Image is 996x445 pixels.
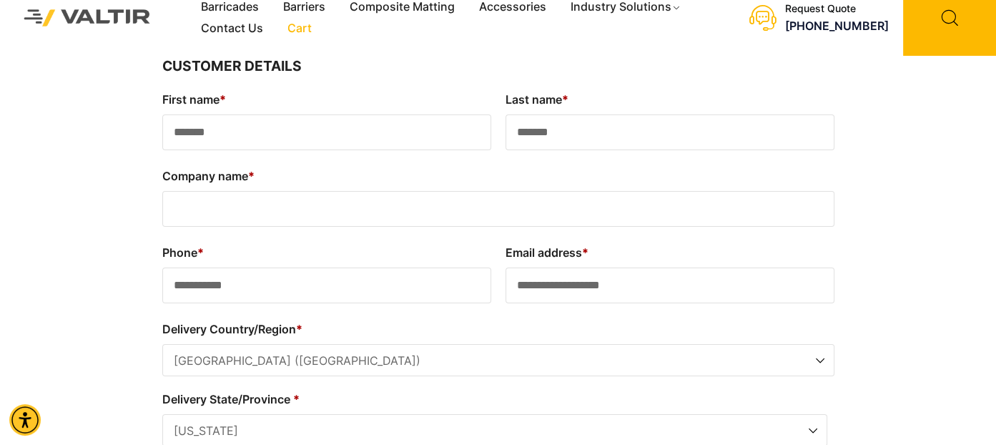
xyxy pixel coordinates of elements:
[506,88,834,111] label: Last name
[506,241,834,264] label: Email address
[9,404,41,436] div: Accessibility Menu
[785,19,889,33] a: call (888) 496-3625
[162,88,491,111] label: First name
[162,56,834,77] h3: Customer Details
[296,322,302,336] abbr: required
[248,169,255,183] abbr: required
[562,92,568,107] abbr: required
[582,245,588,260] abbr: required
[275,18,324,39] a: Cart
[293,392,300,406] abbr: required
[162,241,491,264] label: Phone
[163,345,834,377] span: United States (US)
[162,165,834,187] label: Company name
[162,344,834,376] span: Delivery Country/Region
[162,318,834,341] label: Delivery Country/Region
[220,92,226,107] abbr: required
[785,3,889,15] div: Request Quote
[197,245,204,260] abbr: required
[189,18,275,39] a: Contact Us
[162,388,827,411] label: Delivery State/Province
